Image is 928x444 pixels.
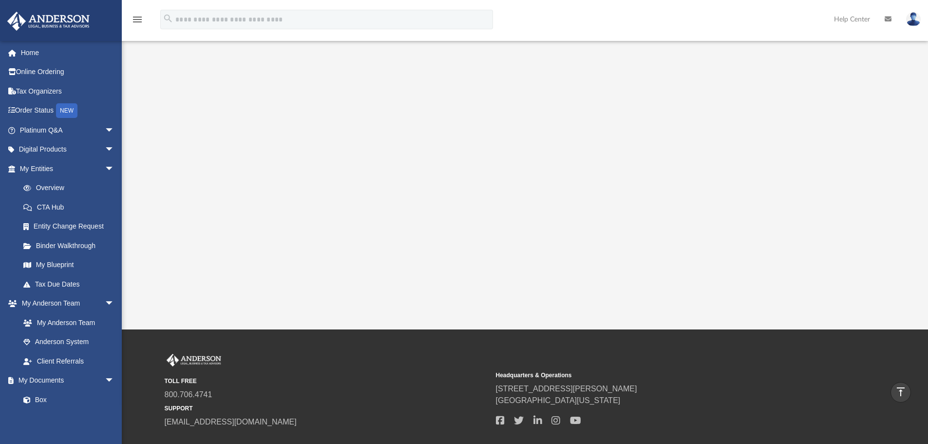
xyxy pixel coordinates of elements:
[165,390,212,399] a: 800.706.4741
[165,354,223,367] img: Anderson Advisors Platinum Portal
[7,62,129,82] a: Online Ordering
[56,103,77,118] div: NEW
[7,140,129,159] a: Digital Productsarrow_drop_down
[7,101,129,121] a: Order StatusNEW
[7,120,129,140] a: Platinum Q&Aarrow_drop_down
[105,294,124,314] span: arrow_drop_down
[14,178,129,198] a: Overview
[890,382,911,403] a: vertical_align_top
[163,13,173,24] i: search
[906,12,921,26] img: User Pic
[496,396,621,405] a: [GEOGRAPHIC_DATA][US_STATE]
[14,332,124,352] a: Anderson System
[14,409,124,429] a: Meeting Minutes
[7,159,129,178] a: My Entitiesarrow_drop_down
[165,404,489,413] small: SUPPORT
[105,371,124,391] span: arrow_drop_down
[7,43,129,62] a: Home
[105,140,124,160] span: arrow_drop_down
[7,294,124,313] a: My Anderson Teamarrow_drop_down
[4,12,93,31] img: Anderson Advisors Platinum Portal
[496,371,820,380] small: Headquarters & Operations
[14,197,129,217] a: CTA Hub
[496,385,637,393] a: [STREET_ADDRESS][PERSON_NAME]
[105,159,124,179] span: arrow_drop_down
[14,274,129,294] a: Tax Due Dates
[132,19,143,25] a: menu
[14,255,124,275] a: My Blueprint
[165,377,489,386] small: TOLL FREE
[14,351,124,371] a: Client Referrals
[14,390,119,409] a: Box
[14,217,129,236] a: Entity Change Request
[895,386,907,398] i: vertical_align_top
[14,236,129,255] a: Binder Walkthrough
[132,14,143,25] i: menu
[14,313,119,332] a: My Anderson Team
[105,120,124,140] span: arrow_drop_down
[165,418,297,426] a: [EMAIL_ADDRESS][DOMAIN_NAME]
[7,371,124,390] a: My Documentsarrow_drop_down
[7,81,129,101] a: Tax Organizers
